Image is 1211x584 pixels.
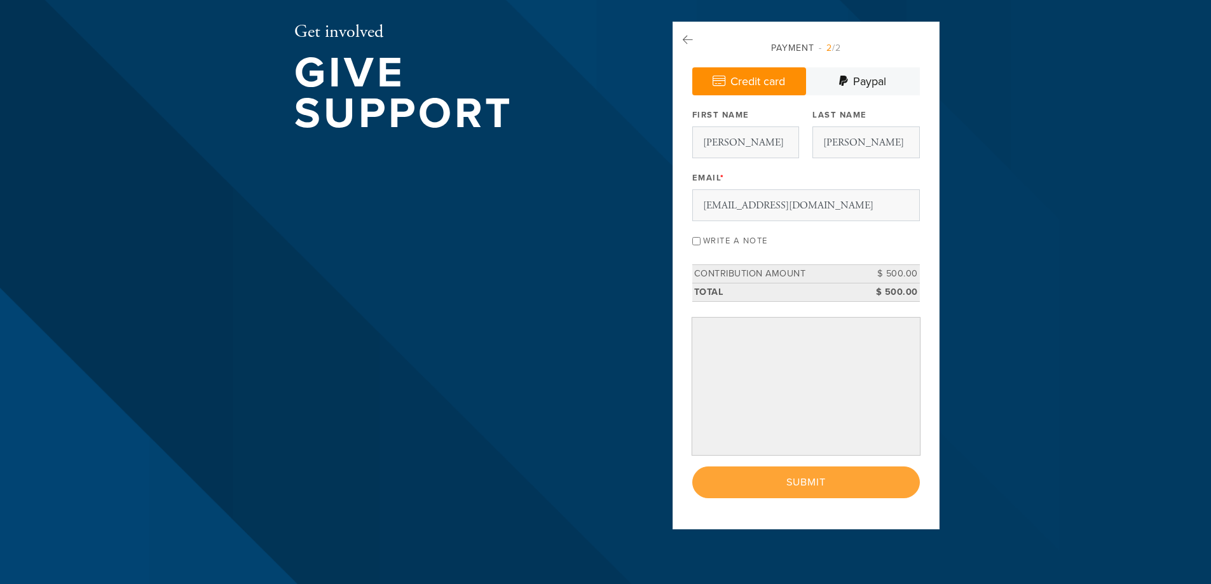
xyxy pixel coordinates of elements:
[703,236,768,246] label: Write a note
[692,283,863,301] td: Total
[863,283,920,301] td: $ 500.00
[692,265,863,283] td: Contribution Amount
[806,67,920,95] a: Paypal
[720,173,725,183] span: This field is required.
[826,43,832,53] span: 2
[695,320,917,452] iframe: Secure payment input frame
[812,109,867,121] label: Last Name
[863,265,920,283] td: $ 500.00
[819,43,841,53] span: /2
[692,172,725,184] label: Email
[294,22,631,43] h2: Get involved
[692,41,920,55] div: Payment
[294,53,631,135] h1: Give Support
[692,109,749,121] label: First Name
[692,67,806,95] a: Credit card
